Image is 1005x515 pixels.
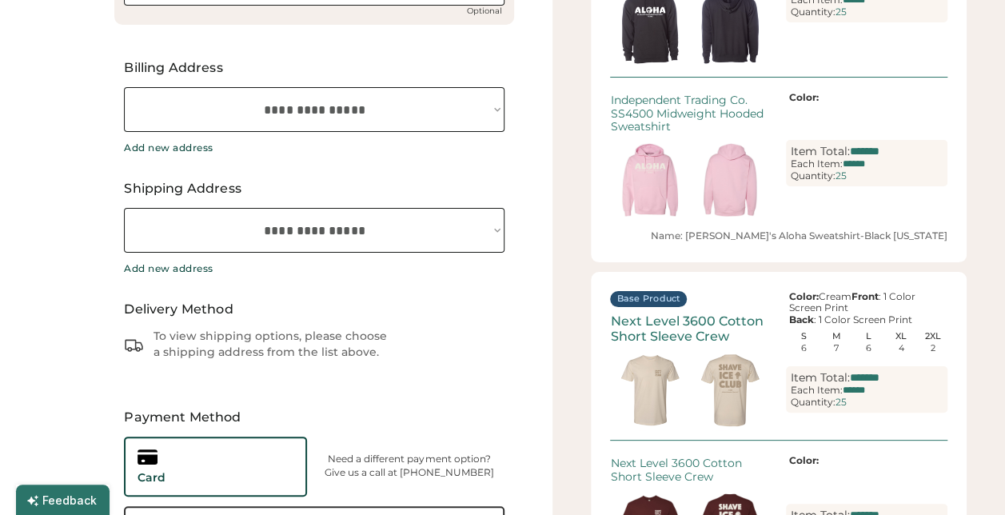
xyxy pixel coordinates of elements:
[690,140,770,220] img: generate-image
[836,6,847,18] div: 25
[610,94,770,134] div: Independent Trading Co. SS4500 Midweight Hooded Sweatshirt
[791,397,836,408] div: Quantity:
[124,142,213,154] div: Add new address
[789,91,819,103] strong: Color:
[114,408,514,427] div: Payment Method
[801,344,807,353] div: 6
[854,332,883,341] div: L
[154,329,390,360] div: To view shipping options, please choose a shipping address from the list above.
[898,344,903,353] div: 4
[834,344,839,353] div: 7
[124,58,504,78] div: Billing Address
[610,350,690,430] img: generate-image
[463,7,504,15] div: Optional
[866,344,871,353] div: 6
[124,300,504,319] div: Delivery Method
[931,344,935,353] div: 2
[789,454,819,466] strong: Color:
[791,6,836,18] div: Quantity:
[690,350,770,430] img: generate-image
[789,290,819,302] strong: Color:
[313,453,504,480] div: Need a different payment option? Give us a call at [PHONE_NUMBER]
[836,397,847,408] div: 25
[138,447,158,467] img: creditcard.svg
[791,385,843,396] div: Each Item:
[851,290,879,302] strong: Front
[886,332,915,341] div: XL
[124,179,504,198] div: Shipping Address
[616,293,680,305] div: Base Product
[610,457,770,484] div: Next Level 3600 Cotton Short Sleeve Crew
[786,291,947,325] div: Cream : 1 Color Screen Print : 1 Color Screen Print
[822,332,851,341] div: M
[610,140,690,220] img: generate-image
[919,332,948,341] div: 2XL
[610,313,772,344] div: Next Level 3600 Cotton Short Sleeve Crew
[138,470,166,486] div: Card
[789,313,814,325] strong: Back
[124,335,144,355] img: truck.svg
[789,332,819,341] div: S
[610,230,947,243] div: Name: [PERSON_NAME]'s Aloha Sweatshirt-Black [US_STATE]
[791,371,850,385] div: Item Total:
[124,262,213,275] div: Add new address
